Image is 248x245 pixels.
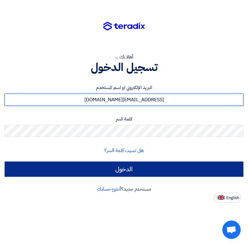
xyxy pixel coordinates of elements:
[5,61,243,74] h1: تسجيل الدخول
[5,94,243,106] input: أدخل بريد العمل الإلكتروني او اسم المستخدم الخاص بك ...
[222,221,241,239] div: Open chat
[5,84,243,91] label: البريد الإلكتروني او اسم المستخدم
[103,22,145,31] img: Teradix logo
[5,116,243,123] label: كلمة السر
[5,185,243,193] div: مستخدم جديد؟
[214,193,241,202] button: English
[218,195,224,200] img: en-US.png
[104,147,143,154] a: هل نسيت كلمة السر؟
[226,196,239,200] span: English
[5,53,243,61] div: أهلا بك ...
[97,185,121,193] a: أنشئ حسابك
[5,161,243,177] input: الدخول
